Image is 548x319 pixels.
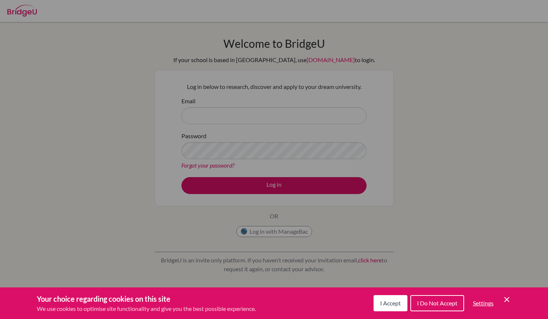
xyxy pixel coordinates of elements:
[37,293,256,304] h3: Your choice regarding cookies on this site
[410,295,464,311] button: I Do Not Accept
[37,304,256,313] p: We use cookies to optimise site functionality and give you the best possible experience.
[473,300,494,307] span: Settings
[467,296,499,311] button: Settings
[374,295,407,311] button: I Accept
[380,300,401,307] span: I Accept
[417,300,457,307] span: I Do Not Accept
[502,295,511,304] button: Save and close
